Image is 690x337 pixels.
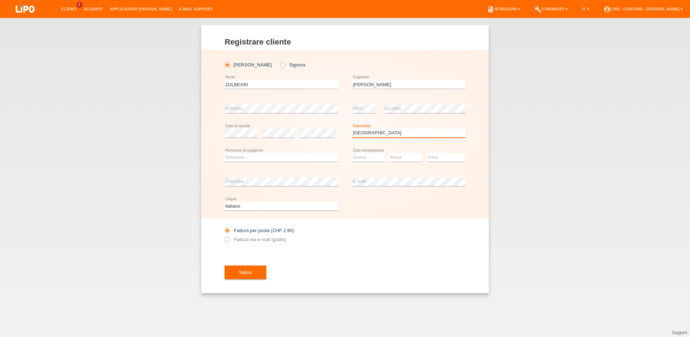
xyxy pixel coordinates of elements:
[106,7,175,11] a: Applicazioni [PERSON_NAME]
[579,7,593,11] a: IT ▾
[280,62,285,67] input: Signora
[77,2,82,8] span: 3
[225,37,465,46] h1: Registrare cliente
[603,6,611,13] i: account_circle
[80,7,106,11] a: Acquisti
[531,7,571,11] a: buildStrumenti ▾
[600,7,686,11] a: account_circleLIPO - Contone - [PERSON_NAME] ▾
[225,237,286,242] label: Fattura via e-mail (gratis)
[225,228,229,237] input: Fattura per posta (CHF 2.90)
[57,7,80,11] a: Clienti
[280,62,305,68] label: Signora
[225,237,229,246] input: Fattura via e-mail (gratis)
[225,62,272,68] label: [PERSON_NAME]
[225,228,294,233] label: Fattura per posta (CHF 2.90)
[7,15,43,20] a: LIPO pay
[483,7,523,11] a: bookIstruzioni ▾
[239,269,252,275] span: Salva
[672,330,687,335] a: Support
[225,266,266,279] button: Salva
[175,7,216,11] a: E-mail Support
[487,6,494,13] i: book
[534,6,542,13] i: build
[225,62,229,67] input: [PERSON_NAME]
